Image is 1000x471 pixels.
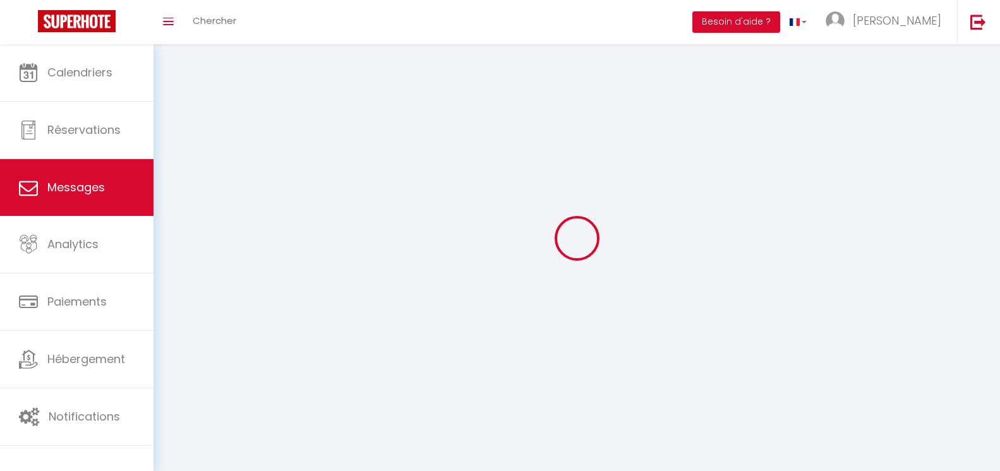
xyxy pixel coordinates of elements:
[47,122,121,138] span: Réservations
[47,294,107,309] span: Paiements
[826,11,845,30] img: ...
[38,10,116,32] img: Super Booking
[692,11,780,33] button: Besoin d'aide ?
[47,351,125,367] span: Hébergement
[47,179,105,195] span: Messages
[49,408,120,424] span: Notifications
[47,236,99,252] span: Analytics
[970,14,986,30] img: logout
[47,64,112,80] span: Calendriers
[193,14,236,27] span: Chercher
[853,13,941,28] span: [PERSON_NAME]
